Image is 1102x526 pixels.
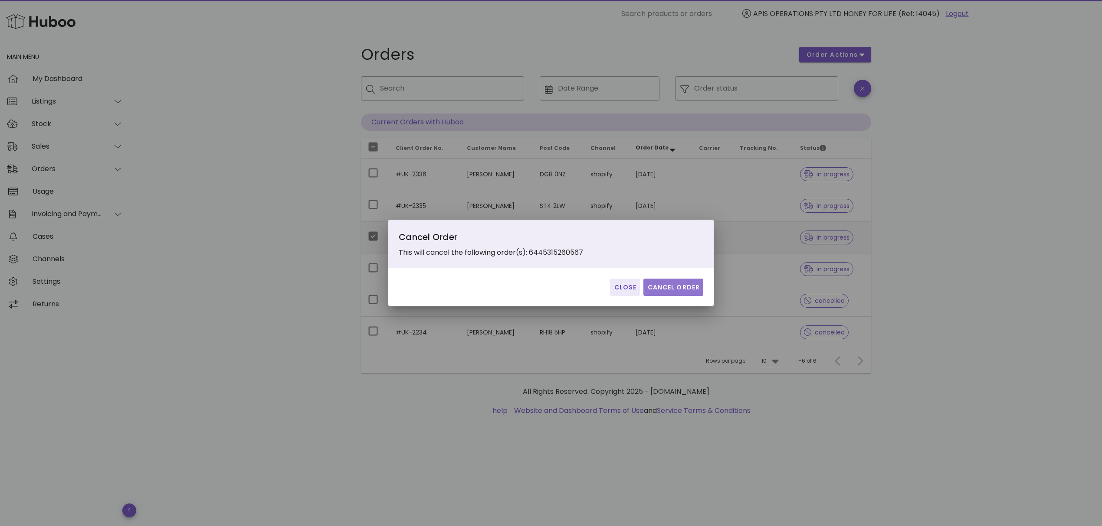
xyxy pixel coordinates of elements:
button: Close [610,279,640,296]
div: This will cancel the following order(s): 6445315260567 [399,230,594,258]
span: Cancel Order [647,283,700,292]
button: Cancel Order [643,279,703,296]
div: Cancel Order [399,230,594,247]
span: Close [613,283,636,292]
